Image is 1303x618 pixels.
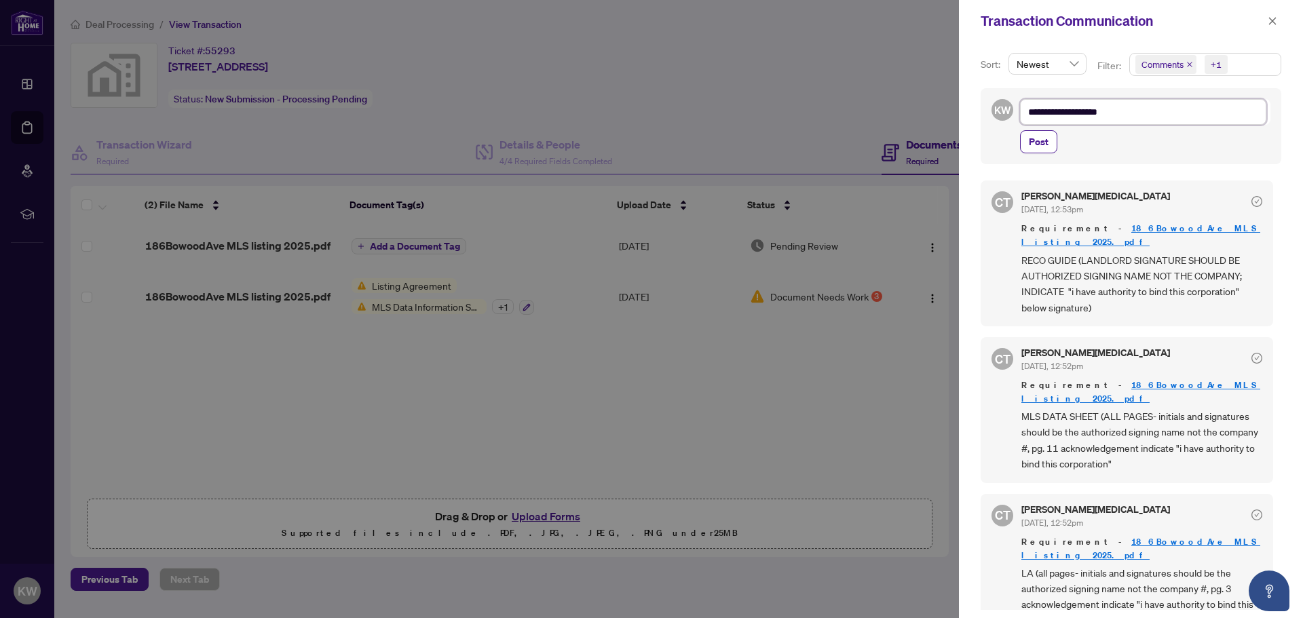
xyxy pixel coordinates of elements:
[994,102,1011,118] span: KW
[1021,223,1260,248] a: 186BowoodAve MLS listing 2025.pdf
[1020,130,1057,153] button: Post
[1251,509,1262,520] span: check-circle
[1029,131,1049,153] span: Post
[1186,61,1193,68] span: close
[1021,222,1262,249] span: Requirement -
[1021,379,1262,406] span: Requirement -
[1021,505,1170,514] h5: [PERSON_NAME][MEDICAL_DATA]
[1141,58,1184,71] span: Comments
[1251,353,1262,364] span: check-circle
[1021,535,1262,562] span: Requirement -
[1021,204,1083,214] span: [DATE], 12:53pm
[1135,55,1196,74] span: Comments
[981,57,1003,72] p: Sort:
[995,505,1011,524] span: CT
[1211,58,1222,71] div: +1
[1097,58,1123,73] p: Filter:
[1249,571,1289,611] button: Open asap
[1017,54,1078,74] span: Newest
[995,193,1011,212] span: CT
[1021,361,1083,371] span: [DATE], 12:52pm
[1021,191,1170,201] h5: [PERSON_NAME][MEDICAL_DATA]
[1021,408,1262,472] span: MLS DATA SHEET (ALL PAGES- initials and signatures should be the authorized signing name not the ...
[1021,348,1170,358] h5: [PERSON_NAME][MEDICAL_DATA]
[1268,16,1277,26] span: close
[1251,196,1262,207] span: check-circle
[981,11,1264,31] div: Transaction Communication
[1021,518,1083,528] span: [DATE], 12:52pm
[1021,252,1262,316] span: RECO GUIDE (LANDLORD SIGNATURE SHOULD BE AUTHORIZED SIGNING NAME NOT THE COMPANY; INDICATE "i hav...
[1021,536,1260,561] a: 186BowoodAve MLS listing 2025.pdf
[995,349,1011,368] span: CT
[1021,379,1260,404] a: 186BowoodAve MLS listing 2025.pdf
